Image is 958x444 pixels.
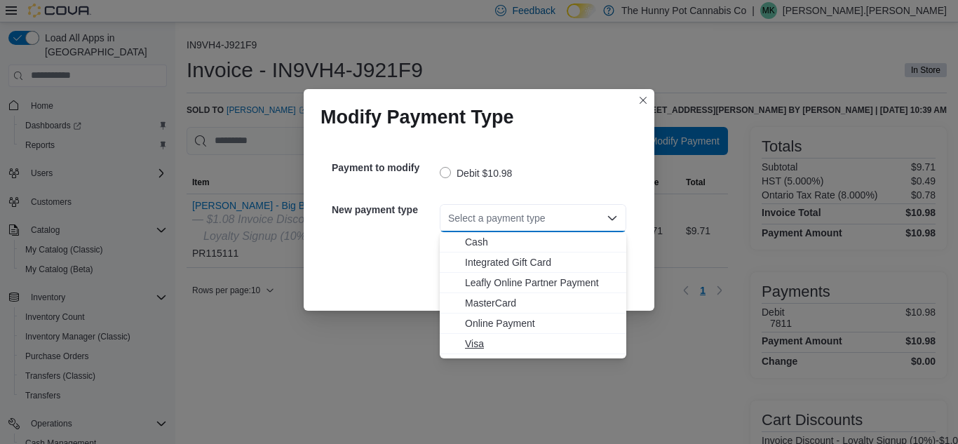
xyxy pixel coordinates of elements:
span: Online Payment [465,316,618,330]
button: Cash [440,232,626,253]
label: Debit $10.98 [440,165,512,182]
h5: New payment type [332,196,437,224]
input: Accessible screen reader label [448,210,450,227]
span: Leafly Online Partner Payment [465,276,618,290]
h1: Modify Payment Type [321,106,514,128]
button: MasterCard [440,293,626,314]
button: Close list of options [607,213,618,224]
span: Cash [465,235,618,249]
button: Online Payment [440,314,626,334]
span: MasterCard [465,296,618,310]
span: Visa [465,337,618,351]
button: Integrated Gift Card [440,253,626,273]
span: Integrated Gift Card [465,255,618,269]
button: Visa [440,334,626,354]
h5: Payment to modify [332,154,437,182]
div: Choose from the following options [440,232,626,354]
button: Closes this modal window [635,92,652,109]
button: Leafly Online Partner Payment [440,273,626,293]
